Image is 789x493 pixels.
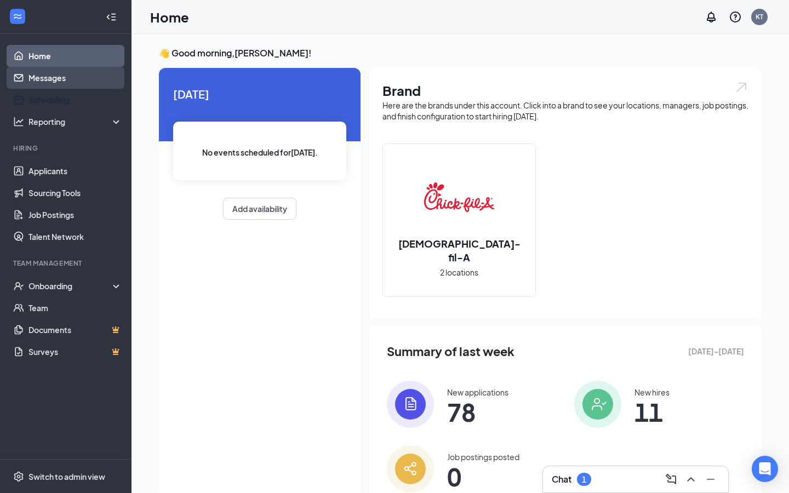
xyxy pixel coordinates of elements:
[387,381,434,428] img: icon
[447,387,508,398] div: New applications
[28,204,122,226] a: Job Postings
[28,116,123,127] div: Reporting
[552,473,571,485] h3: Chat
[684,473,697,486] svg: ChevronUp
[574,381,621,428] img: icon
[682,471,700,488] button: ChevronUp
[440,266,478,278] span: 2 locations
[582,475,586,484] div: 1
[704,473,717,486] svg: Minimize
[28,45,122,67] a: Home
[424,162,494,232] img: Chick-fil-A
[702,471,719,488] button: Minimize
[382,100,748,122] div: Here are the brands under this account. Click into a brand to see your locations, managers, job p...
[28,471,105,482] div: Switch to admin view
[13,280,24,291] svg: UserCheck
[13,116,24,127] svg: Analysis
[28,280,113,291] div: Onboarding
[28,297,122,319] a: Team
[752,456,778,482] div: Open Intercom Messenger
[756,12,763,21] div: KT
[106,12,117,22] svg: Collapse
[705,10,718,24] svg: Notifications
[447,451,519,462] div: Job postings posted
[28,89,122,111] a: Scheduling
[13,144,120,153] div: Hiring
[447,467,519,486] span: 0
[662,471,680,488] button: ComposeMessage
[12,11,23,22] svg: WorkstreamLogo
[159,47,762,59] h3: 👋 Good morning, [PERSON_NAME] !
[734,81,748,94] img: open.6027fd2a22e1237b5b06.svg
[13,259,120,268] div: Team Management
[382,81,748,100] h1: Brand
[665,473,678,486] svg: ComposeMessage
[688,345,744,357] span: [DATE] - [DATE]
[729,10,742,24] svg: QuestionInfo
[387,342,514,361] span: Summary of last week
[202,146,318,158] span: No events scheduled for [DATE] .
[150,8,189,26] h1: Home
[28,341,122,363] a: SurveysCrown
[387,445,434,492] img: icon
[447,402,508,422] span: 78
[28,182,122,204] a: Sourcing Tools
[634,387,670,398] div: New hires
[28,160,122,182] a: Applicants
[28,319,122,341] a: DocumentsCrown
[173,85,346,102] span: [DATE]
[28,226,122,248] a: Talent Network
[28,67,122,89] a: Messages
[13,471,24,482] svg: Settings
[223,198,296,220] button: Add availability
[383,237,535,264] h2: [DEMOGRAPHIC_DATA]-fil-A
[634,402,670,422] span: 11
